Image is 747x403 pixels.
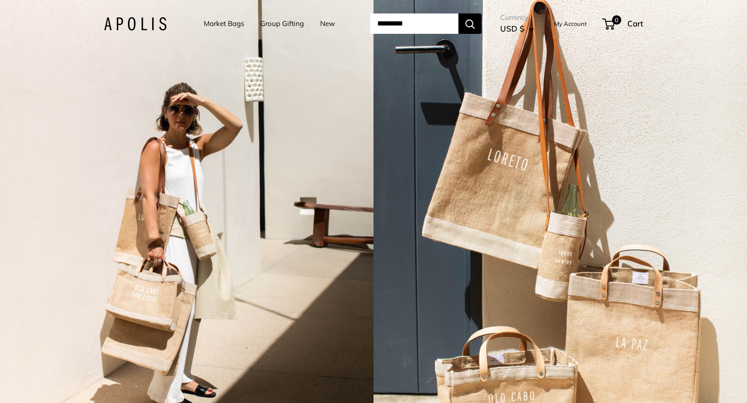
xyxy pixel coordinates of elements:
input: Search... [370,13,458,34]
a: New [320,17,335,30]
button: Search [458,13,482,34]
span: Cart [627,19,643,28]
span: USD $ [500,24,524,33]
a: My Account [554,18,587,29]
a: Group Gifting [260,17,304,30]
span: 0 [612,15,621,25]
a: 0 Cart [603,16,643,31]
img: Apolis [104,17,167,31]
button: USD $ [500,21,534,36]
a: Market Bags [204,17,244,30]
span: Currency [500,11,534,24]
